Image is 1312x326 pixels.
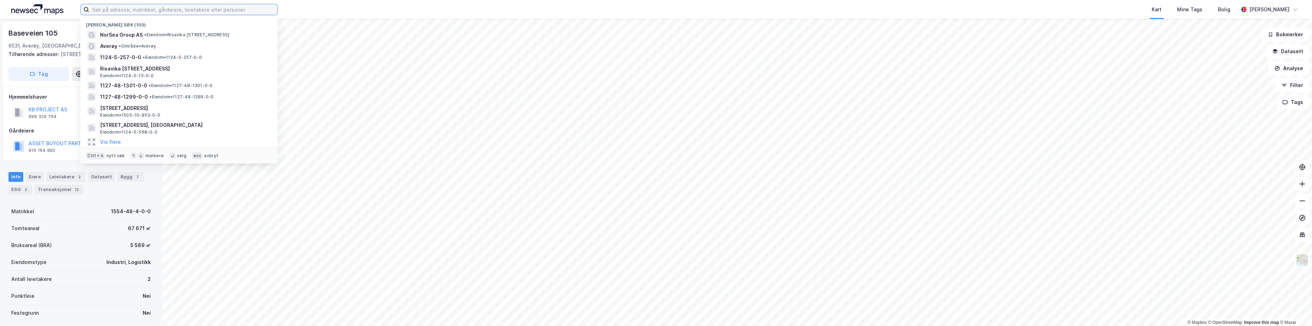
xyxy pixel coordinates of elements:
[149,83,212,88] span: Eiendom • 1127-48-1301-0-0
[128,224,151,233] div: 67 671 ㎡
[1275,78,1309,92] button: Filter
[143,292,151,300] div: Nei
[100,112,160,118] span: Eiendom • 1505-10-953-0-0
[1177,5,1202,14] div: Mine Tags
[100,31,143,39] span: NorSea Group AS
[100,104,269,112] span: [STREET_ADDRESS]
[8,172,23,182] div: Info
[1187,320,1207,325] a: Mapbox
[130,241,151,250] div: 5 589 ㎡
[8,27,59,39] div: Baseveien 105
[9,93,153,101] div: Hjemmelshaver
[1208,320,1242,325] a: OpenStreetMap
[1244,320,1279,325] a: Improve this map
[1277,292,1312,326] iframe: Chat Widget
[8,67,69,81] button: Tag
[22,186,29,193] div: 2
[134,173,141,180] div: 7
[144,32,229,38] span: Eiendom • Risavika [STREET_ADDRESS]
[35,185,83,195] div: Transaksjoner
[1268,61,1309,75] button: Analyse
[148,275,151,283] div: 2
[100,138,121,146] button: Vis flere
[1262,27,1309,42] button: Bokmerker
[26,172,44,182] div: Eiere
[29,148,55,153] div: 916 164 882
[11,292,35,300] div: Punktleie
[89,4,277,15] input: Søk på adresse, matrikkel, gårdeiere, leietakere eller personer
[100,129,157,135] span: Eiendom • 1124-5-568-0-0
[8,50,148,59] div: [STREET_ADDRESS]
[8,185,32,195] div: ESG
[100,53,141,62] span: 1124-5-257-0-0
[100,121,269,129] span: [STREET_ADDRESS], [GEOGRAPHIC_DATA]
[149,94,213,100] span: Eiendom • 1127-48-1299-0-0
[100,81,147,90] span: 1127-48-1301-0-0
[11,309,39,317] div: Festegrunn
[11,258,47,266] div: Eiendomstype
[111,207,151,216] div: 1554-48-4-0-0
[1276,95,1309,109] button: Tags
[88,172,115,182] div: Datasett
[11,207,34,216] div: Matrikkel
[76,173,83,180] div: 2
[11,4,63,15] img: logo.a4113a55bc3d86da70a041830d287a7e.svg
[86,152,105,159] div: Ctrl + k
[192,152,203,159] div: esc
[177,153,186,159] div: velg
[11,275,52,283] div: Antall leietakere
[118,172,144,182] div: Bygg
[1218,5,1230,14] div: Bolig
[1152,5,1162,14] div: Kart
[100,42,117,50] span: Averøy
[146,153,164,159] div: markere
[106,153,125,159] div: nytt søk
[8,42,93,50] div: 6531, Averøy, [GEOGRAPHIC_DATA]
[8,51,61,57] span: Tilhørende adresser:
[143,55,145,60] span: •
[100,73,154,79] span: Eiendom • 1124-5-15-0-0
[143,55,202,60] span: Eiendom • 1124-5-257-0-0
[73,186,80,193] div: 12
[80,17,278,29] div: [PERSON_NAME] søk (100)
[47,172,86,182] div: Leietakere
[204,153,218,159] div: avbryt
[100,93,148,101] span: 1127-48-1299-0-0
[29,114,57,119] div: 999 329 764
[11,241,52,250] div: Bruksareal (BRA)
[144,32,146,37] span: •
[100,64,269,73] span: Risavika [STREET_ADDRESS]
[149,83,151,88] span: •
[11,224,39,233] div: Tomteareal
[1249,5,1289,14] div: [PERSON_NAME]
[1295,253,1309,267] img: Z
[106,258,151,266] div: Industri, Logistikk
[119,43,156,49] span: Område • Averøy
[149,94,151,99] span: •
[1266,44,1309,59] button: Datasett
[143,309,151,317] div: Nei
[119,43,121,49] span: •
[9,127,153,135] div: Gårdeiere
